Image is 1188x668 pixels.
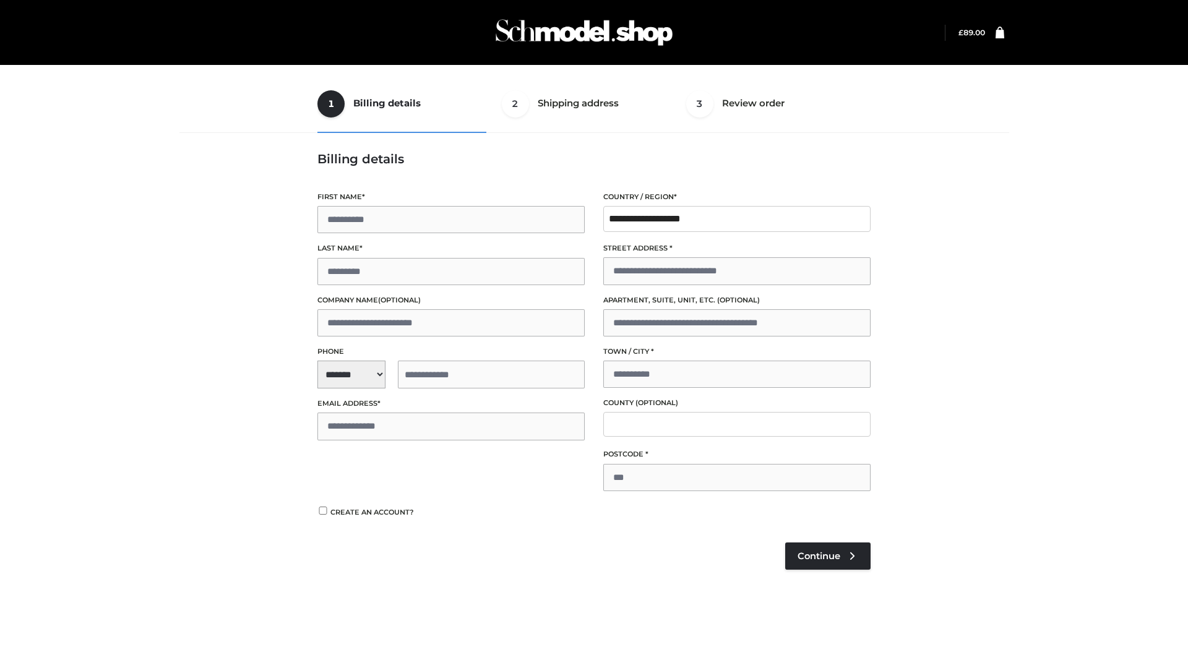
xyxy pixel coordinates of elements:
[317,346,585,358] label: Phone
[317,191,585,203] label: First name
[330,508,414,516] span: Create an account?
[798,550,840,562] span: Continue
[958,28,985,37] bdi: 89.00
[378,296,421,304] span: (optional)
[317,507,329,515] input: Create an account?
[603,448,871,460] label: Postcode
[603,397,871,409] label: County
[317,294,585,306] label: Company name
[958,28,985,37] a: £89.00
[603,191,871,203] label: Country / Region
[603,294,871,306] label: Apartment, suite, unit, etc.
[785,542,871,570] a: Continue
[317,242,585,254] label: Last name
[603,346,871,358] label: Town / City
[317,398,585,409] label: Email address
[958,28,963,37] span: £
[603,242,871,254] label: Street address
[717,296,760,304] span: (optional)
[635,398,678,407] span: (optional)
[317,152,871,166] h3: Billing details
[491,8,677,57] img: Schmodel Admin 964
